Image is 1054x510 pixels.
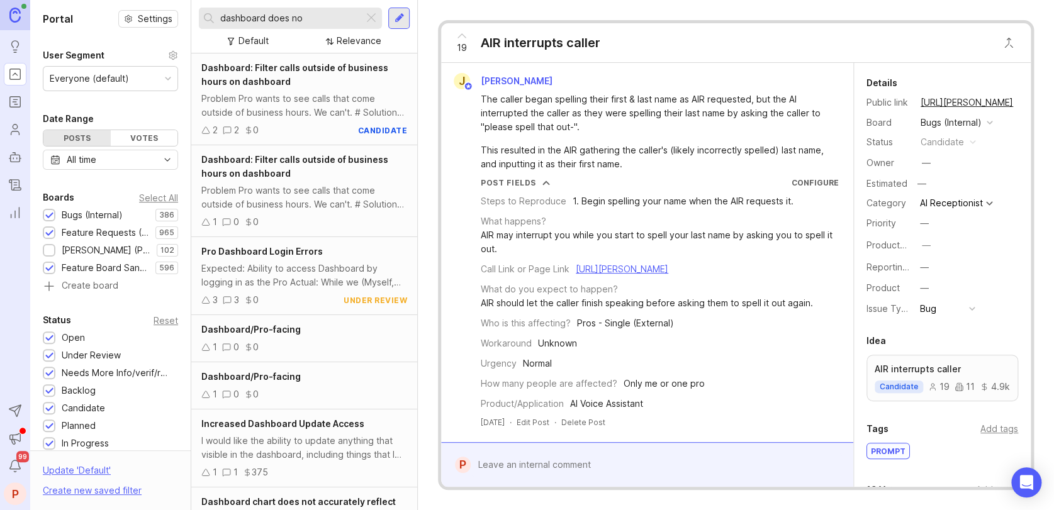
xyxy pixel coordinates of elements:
[792,178,839,187] a: Configure
[50,72,129,86] div: Everyone (default)
[866,96,911,109] div: Public link
[191,409,417,487] a: Increased Dashboard Update AccessI would like the ability to update anything that visible in the ...
[481,377,617,391] div: How many people are affected?
[62,401,105,415] div: Candidate
[43,111,94,126] div: Date Range
[624,377,705,391] div: Only me or one pro
[481,177,550,188] button: Post Fields
[4,63,26,86] a: Portal
[201,262,407,289] div: Expected: Ability to access Dashboard by logging in as the Pro Actual: While we (Myself, [PERSON_...
[234,123,239,137] div: 2
[4,482,26,505] button: P
[233,387,239,401] div: 0
[920,216,929,230] div: —
[252,465,268,479] div: 375
[233,340,239,354] div: 0
[446,73,563,89] a: J[PERSON_NAME]
[455,457,471,473] div: P
[914,175,930,192] div: —
[980,422,1018,436] div: Add tags
[921,135,964,149] div: candidate
[928,382,950,391] div: 19
[917,94,1017,111] a: [URL][PERSON_NAME]
[191,237,417,315] a: Pro Dashboard Login ErrorsExpected: Ability to access Dashboard by logging in as the Pro Actual: ...
[866,218,896,228] label: Priority
[481,316,571,330] div: Who is this affecting?
[866,240,933,250] label: ProductboardID
[253,123,259,137] div: 0
[922,238,931,252] div: —
[481,336,532,350] div: Workaround
[866,282,900,293] label: Product
[454,73,470,89] div: J
[159,228,174,238] p: 965
[43,484,142,497] div: Create new saved filter
[920,281,929,295] div: —
[481,92,828,134] div: The caller began spelling their first & last name as AIR requested, but the AI interrupted the ca...
[481,75,552,86] span: [PERSON_NAME]
[191,315,417,362] a: Dashboard/Pro-facing100
[866,421,889,436] div: Tags
[253,293,259,307] div: 0
[159,210,174,220] p: 386
[213,123,218,137] div: 2
[154,317,178,324] div: Reset
[481,177,536,188] div: Post Fields
[866,156,911,170] div: Owner
[157,155,177,165] svg: toggle icon
[481,418,505,427] time: [DATE]
[213,465,217,479] div: 1
[920,199,983,208] div: AI Receptionist
[955,382,975,391] div: 11
[253,340,259,354] div: 0
[4,399,26,422] button: Send to Autopilot
[866,196,911,210] div: Category
[4,455,26,477] button: Notifications
[4,174,26,196] a: Changelog
[159,263,174,273] p: 596
[213,293,218,307] div: 3
[920,260,929,274] div: —
[43,190,74,205] div: Boards
[481,194,566,208] div: Steps to Reproduce
[201,246,323,257] span: Pro Dashboard Login Errors
[4,427,26,450] button: Announcements
[996,30,1021,55] button: Close button
[481,397,564,411] div: Product/Application
[538,336,577,350] div: Unknown
[201,434,407,462] div: I would like the ability to update anything that visible in the dashboard, including things that ...
[866,355,1018,401] a: AIR interrupts callercandidate19114.9k
[191,53,417,145] a: Dashboard: Filter calls outside of business hours on dashboardProblem Pro wants to see calls that...
[875,363,1010,375] p: AIR interrupts caller
[213,215,217,229] div: 1
[570,397,643,411] div: AI Voice Assistant
[62,331,85,345] div: Open
[464,82,473,91] img: member badge
[67,153,96,167] div: All time
[457,41,467,55] span: 19
[111,130,178,146] div: Votes
[481,34,600,52] div: AIR interrupts caller
[201,371,301,382] span: Dashboard/Pro-facing
[253,387,259,401] div: 0
[481,417,505,428] a: [DATE]
[43,313,71,328] div: Status
[62,348,121,362] div: Under Review
[921,116,982,130] div: Bugs (Internal)
[213,340,217,354] div: 1
[62,208,123,222] div: Bugs (Internal)
[220,11,359,25] input: Search...
[118,10,178,28] button: Settings
[234,293,239,307] div: 3
[866,482,908,497] div: 19 Voters
[43,130,111,146] div: Posts
[191,145,417,237] a: Dashboard: Filter calls outside of business hours on dashboardProblem Pro wants to see calls that...
[523,357,552,370] div: Normal
[62,384,96,397] div: Backlog
[866,116,911,130] div: Board
[481,296,813,310] div: AIR should let the caller finish speaking before asking them to spell it out again.
[577,316,674,330] div: Pros - Single (External)
[201,418,364,429] span: Increased Dashboard Update Access
[481,143,828,171] div: This resulted in the AIR gathering the caller's (likely incorrectly spelled) last name, and input...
